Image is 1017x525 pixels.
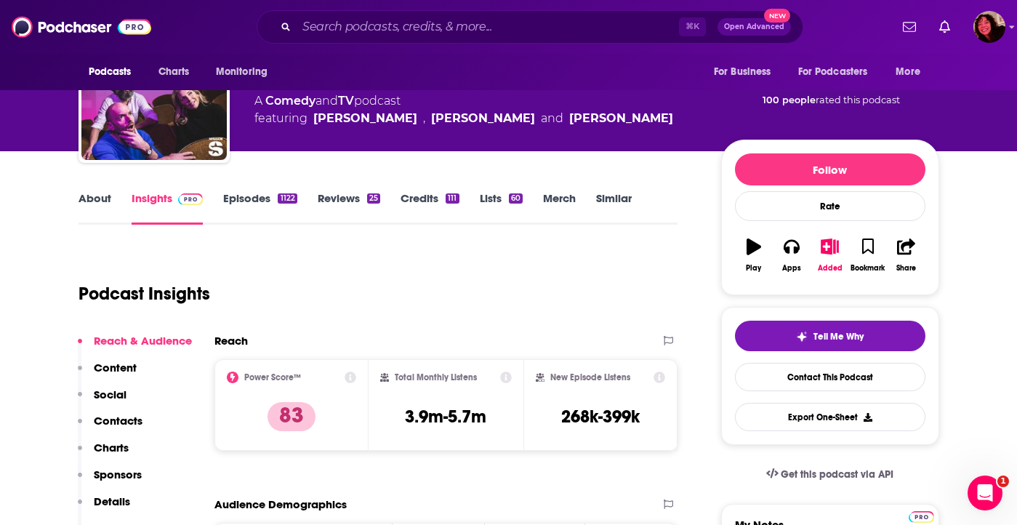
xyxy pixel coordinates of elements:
div: Bookmark [851,264,885,273]
button: Show profile menu [973,11,1005,43]
h2: Power Score™ [244,372,301,382]
h3: 3.9m-5.7m [405,406,486,428]
iframe: Intercom live chat [968,476,1002,510]
div: Added [818,264,843,273]
a: About [79,191,111,225]
input: Search podcasts, credits, & more... [297,15,679,39]
button: Play [735,229,773,281]
button: open menu [704,58,789,86]
div: Share [896,264,916,273]
span: rated this podcast [816,95,900,105]
div: Apps [782,264,801,273]
img: Podchaser Pro [178,193,204,205]
button: Share [887,229,925,281]
span: and [541,110,563,127]
span: For Podcasters [798,62,868,82]
a: Jason Mantzoukas [569,110,673,127]
span: Logged in as Kathryn-Musilek [973,11,1005,43]
button: open menu [79,58,150,86]
div: Search podcasts, credits, & more... [257,10,803,44]
button: open menu [789,58,889,86]
p: Social [94,388,126,401]
span: Podcasts [89,62,132,82]
a: Get this podcast via API [755,457,906,492]
div: A podcast [254,92,673,127]
button: open menu [885,58,938,86]
a: Merch [543,191,576,225]
div: 111 [446,193,459,204]
button: Bookmark [849,229,887,281]
a: Contact This Podcast [735,363,925,391]
a: TV [338,94,354,108]
p: Reach & Audience [94,334,192,348]
a: Reviews25 [318,191,380,225]
span: For Business [714,62,771,82]
span: , [423,110,425,127]
button: open menu [206,58,286,86]
button: Details [78,494,130,521]
button: Export One-Sheet [735,403,925,431]
h2: Reach [214,334,248,348]
h3: 268k-399k [561,406,640,428]
a: InsightsPodchaser Pro [132,191,204,225]
div: 60 [509,193,523,204]
p: Sponsors [94,468,142,481]
a: Episodes1122 [223,191,297,225]
span: Open Advanced [724,23,784,31]
button: Reach & Audience [78,334,192,361]
a: Credits111 [401,191,459,225]
button: Contacts [78,414,142,441]
div: Rate [735,191,925,221]
span: New [764,9,790,23]
button: Added [811,229,848,281]
button: Sponsors [78,468,142,494]
span: 1 [997,476,1009,487]
span: Charts [158,62,190,82]
a: Pro website [909,509,934,523]
button: Follow [735,153,925,185]
span: Get this podcast via API [781,468,893,481]
span: Tell Me Why [813,331,864,342]
a: Charts [149,58,198,86]
button: Apps [773,229,811,281]
span: Monitoring [216,62,268,82]
a: Lists60 [480,191,523,225]
img: User Profile [973,11,1005,43]
img: Podchaser Pro [909,511,934,523]
a: Show notifications dropdown [933,15,956,39]
p: 83 [268,402,315,431]
p: Contacts [94,414,142,428]
button: Social [78,388,126,414]
img: tell me why sparkle [796,331,808,342]
span: featuring [254,110,673,127]
h2: New Episode Listens [550,372,630,382]
h1: Podcast Insights [79,283,210,305]
div: 1122 [278,193,297,204]
span: and [315,94,338,108]
span: ⌘ K [679,17,706,36]
a: Paul Scheer [313,110,417,127]
button: tell me why sparkleTell Me Why [735,321,925,351]
p: Details [94,494,130,508]
div: 25 [367,193,380,204]
h2: Audience Demographics [214,497,347,511]
a: Similar [596,191,632,225]
button: Charts [78,441,129,468]
a: Comedy [265,94,315,108]
a: Show notifications dropdown [897,15,922,39]
a: June Diane Raphael [431,110,535,127]
button: Open AdvancedNew [717,18,791,36]
div: Play [746,264,761,273]
p: Content [94,361,137,374]
p: Charts [94,441,129,454]
img: Podchaser - Follow, Share and Rate Podcasts [12,13,151,41]
h2: Total Monthly Listens [395,372,477,382]
span: More [896,62,920,82]
button: Content [78,361,137,388]
span: 100 people [763,95,816,105]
